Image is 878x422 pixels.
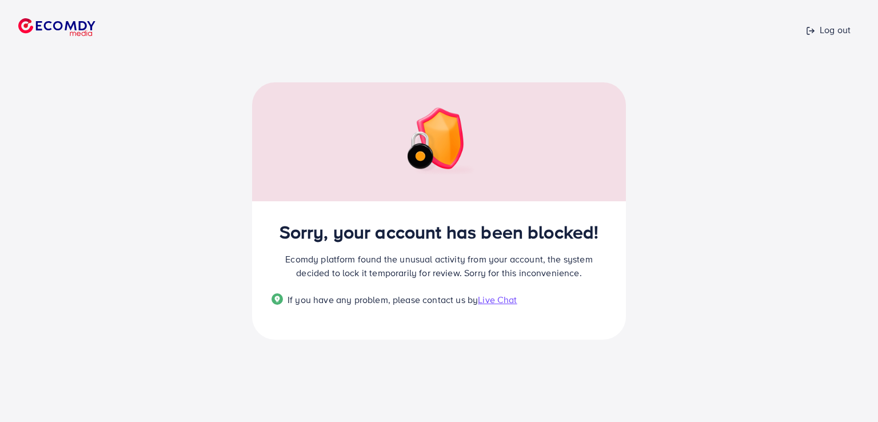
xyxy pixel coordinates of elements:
iframe: Chat [829,371,869,413]
img: img [398,108,480,176]
p: Ecomdy platform found the unusual activity from your account, the system decided to lock it tempo... [272,252,606,280]
h2: Sorry, your account has been blocked! [272,221,606,242]
p: Log out [806,23,851,37]
a: logo [9,5,143,50]
span: If you have any problem, please contact us by [288,293,478,306]
img: logo [18,18,95,36]
span: Live Chat [478,293,517,306]
img: Popup guide [272,293,283,305]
